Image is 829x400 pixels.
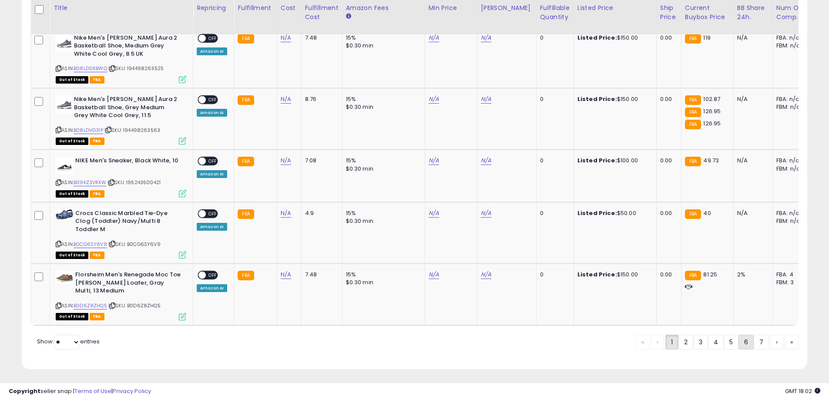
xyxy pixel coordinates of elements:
div: ASIN: [56,271,186,319]
div: FBA: n/a [776,209,805,217]
div: ASIN: [56,209,186,258]
div: 4.9 [305,209,336,217]
div: [PERSON_NAME] [481,3,533,13]
div: 8.76 [305,95,336,103]
img: 31WzTEe3lVL._SL40_.jpg [56,271,73,284]
div: $0.30 min [346,165,418,173]
div: $0.30 min [346,42,418,50]
a: N/A [281,270,291,279]
b: Nike Men's [PERSON_NAME] Aura 2 Basketball Shoe, Grey Medium Grey White Cool Grey, 11.5 [74,95,180,122]
a: N/A [281,156,291,165]
span: All listings that are currently out of stock and unavailable for purchase on Amazon [56,313,88,320]
a: 3 [693,335,708,350]
a: 2 [678,335,693,350]
div: 2% [737,271,766,279]
div: $50.00 [577,209,650,217]
div: FBM: 3 [776,279,805,286]
div: Amazon AI [197,284,227,292]
span: 126.95 [703,107,721,115]
span: FBA [90,76,104,84]
div: FBA: n/a [776,95,805,103]
div: 0 [540,157,567,165]
div: 7.48 [305,271,336,279]
small: FBA [238,95,254,105]
a: B0CG6SY6V9 [74,241,107,248]
div: Amazon AI [197,47,227,55]
a: N/A [481,34,491,42]
a: N/A [281,209,291,218]
small: FBA [238,34,254,44]
a: N/A [481,156,491,165]
b: Listed Price: [577,209,617,217]
a: N/A [429,34,439,42]
span: | SKU: B0CG6SY6V9 [108,241,161,248]
span: 40 [703,209,711,217]
a: B09KZ3VRXW [74,179,106,186]
a: 5 [724,335,738,350]
div: Amazon AI [197,223,227,231]
span: 49.73 [703,156,719,165]
div: FBM: n/a [776,103,805,111]
a: N/A [429,95,439,104]
div: Current Buybox Price [685,3,730,22]
span: FBA [90,252,104,259]
b: Listed Price: [577,270,617,279]
small: FBA [685,108,701,117]
div: seller snap | | [9,387,151,396]
a: N/A [481,209,491,218]
div: FBA: n/a [776,157,805,165]
a: 6 [738,335,754,350]
a: 7 [754,335,769,350]
div: $0.30 min [346,279,418,286]
a: N/A [429,156,439,165]
div: Fulfillment [238,3,273,13]
img: 41zuKZSealL._SL40_.jpg [56,209,73,220]
a: B08LDS6BWQ [74,65,107,72]
div: 0.00 [660,157,675,165]
div: 15% [346,271,418,279]
div: 0.00 [660,95,675,103]
span: › [776,338,778,346]
small: FBA [238,271,254,280]
span: | SKU: 195243500421 [107,179,161,186]
a: N/A [429,270,439,279]
div: FBM: n/a [776,42,805,50]
span: OFF [206,210,220,218]
div: Fulfillment Cost [305,3,339,22]
span: OFF [206,158,220,165]
small: Amazon Fees. [346,13,351,20]
div: Cost [281,3,298,13]
span: All listings that are currently out of stock and unavailable for purchase on Amazon [56,76,88,84]
div: FBM: n/a [776,165,805,173]
span: All listings that are currently out of stock and unavailable for purchase on Amazon [56,190,88,198]
a: Privacy Policy [113,387,151,395]
span: All listings that are currently out of stock and unavailable for purchase on Amazon [56,138,88,145]
small: FBA [238,157,254,166]
div: Num of Comp. [776,3,808,22]
span: » [790,338,793,346]
small: FBA [238,209,254,219]
b: Florsheim Men's Renegade Moc Toe [PERSON_NAME] Loafer, Gray Multi, 13 Medium [75,271,181,297]
div: ASIN: [56,95,186,144]
div: 15% [346,34,418,42]
div: $100.00 [577,157,650,165]
span: OFF [206,272,220,279]
span: FBA [90,190,104,198]
div: N/A [737,157,766,165]
div: Listed Price [577,3,653,13]
span: OFF [206,96,220,104]
div: FBA: n/a [776,34,805,42]
div: 0.00 [660,209,675,217]
div: N/A [737,95,766,103]
div: Amazon AI [197,109,227,117]
div: FBA: 4 [776,271,805,279]
small: FBA [685,34,701,44]
div: 15% [346,157,418,165]
span: FBA [90,313,104,320]
a: 1 [665,335,678,350]
div: FBM: n/a [776,217,805,225]
div: Title [54,3,189,13]
small: FBA [685,157,701,166]
div: 7.08 [305,157,336,165]
b: NIKE Men's Sneaker, Black White, 10 [75,157,181,167]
